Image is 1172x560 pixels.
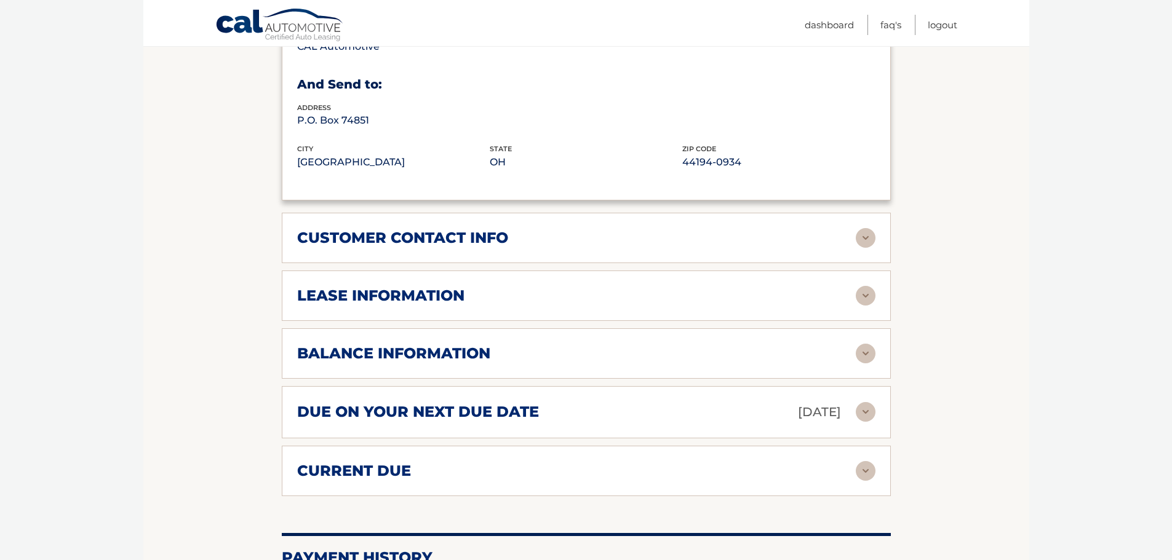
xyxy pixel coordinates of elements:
p: [GEOGRAPHIC_DATA] [297,154,490,171]
p: [DATE] [798,401,841,423]
span: city [297,144,313,153]
img: accordion-rest.svg [856,344,875,363]
h2: current due [297,462,411,480]
h3: And Send to: [297,77,875,92]
a: Dashboard [805,15,854,35]
p: OH [490,154,682,171]
img: accordion-rest.svg [856,286,875,306]
span: state [490,144,512,153]
img: accordion-rest.svg [856,228,875,248]
p: P.O. Box 74851 [297,112,490,129]
h2: due on your next due date [297,403,539,421]
a: Cal Automotive [215,8,345,44]
a: Logout [928,15,957,35]
span: zip code [682,144,716,153]
h2: balance information [297,344,490,363]
p: 44194-0934 [682,154,875,171]
a: FAQ's [880,15,901,35]
img: accordion-rest.svg [856,461,875,481]
img: accordion-rest.svg [856,402,875,422]
h2: customer contact info [297,229,508,247]
h2: lease information [297,286,464,305]
span: address [297,103,331,112]
p: CAL Automotive [297,38,490,55]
